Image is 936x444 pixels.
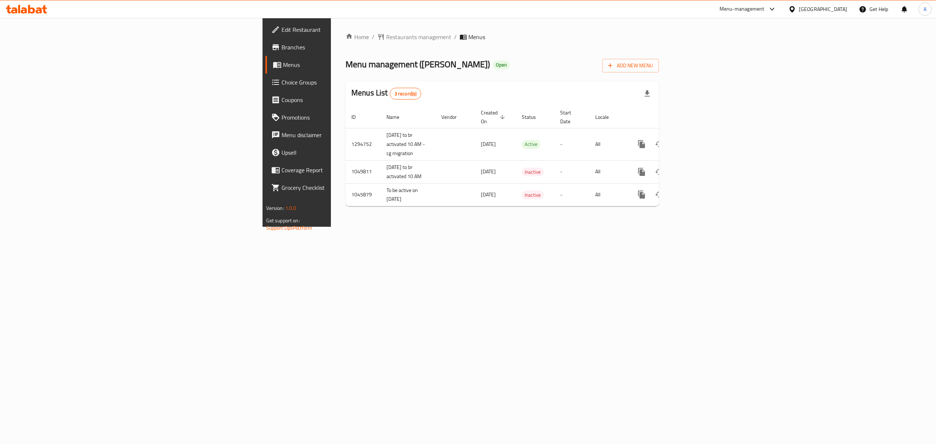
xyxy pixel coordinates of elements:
[481,167,496,176] span: [DATE]
[265,109,419,126] a: Promotions
[522,168,544,176] span: Inactive
[282,148,413,157] span: Upsell
[454,33,457,41] li: /
[265,74,419,91] a: Choice Groups
[608,61,653,70] span: Add New Menu
[650,135,668,153] button: Change Status
[282,166,413,174] span: Coverage Report
[589,128,627,160] td: All
[481,190,496,199] span: [DATE]
[282,131,413,139] span: Menu disclaimer
[924,5,926,13] span: A
[554,160,589,183] td: -
[265,91,419,109] a: Coupons
[720,5,765,14] div: Menu-management
[522,191,544,199] div: Inactive
[266,216,300,225] span: Get support on:
[386,113,409,121] span: Name
[493,62,510,68] span: Open
[266,203,284,213] span: Version:
[285,203,297,213] span: 1.0.0
[522,168,544,176] div: Inactive
[346,106,709,207] table: enhanced table
[282,95,413,104] span: Coupons
[265,56,419,74] a: Menus
[493,61,510,69] div: Open
[265,21,419,38] a: Edit Restaurant
[351,87,421,99] h2: Menus List
[265,144,419,161] a: Upsell
[799,5,847,13] div: [GEOGRAPHIC_DATA]
[283,60,413,69] span: Menus
[351,113,365,121] span: ID
[602,59,659,72] button: Add New Menu
[390,90,421,97] span: 3 record(s)
[522,140,540,149] div: Active
[481,108,507,126] span: Created On
[638,85,656,102] div: Export file
[522,191,544,199] span: Inactive
[282,113,413,122] span: Promotions
[441,113,466,121] span: Vendor
[650,163,668,181] button: Change Status
[282,25,413,34] span: Edit Restaurant
[390,88,422,99] div: Total records count
[265,161,419,179] a: Coverage Report
[282,43,413,52] span: Branches
[589,160,627,183] td: All
[346,33,659,41] nav: breadcrumb
[560,108,581,126] span: Start Date
[265,179,419,196] a: Grocery Checklist
[468,33,485,41] span: Menus
[481,139,496,149] span: [DATE]
[633,186,650,203] button: more
[282,78,413,87] span: Choice Groups
[554,183,589,206] td: -
[522,140,540,148] span: Active
[522,113,546,121] span: Status
[633,135,650,153] button: more
[650,186,668,203] button: Change Status
[595,113,618,121] span: Locale
[265,126,419,144] a: Menu disclaimer
[589,183,627,206] td: All
[554,128,589,160] td: -
[633,163,650,181] button: more
[282,183,413,192] span: Grocery Checklist
[627,106,709,128] th: Actions
[266,223,313,233] a: Support.OpsPlatform
[265,38,419,56] a: Branches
